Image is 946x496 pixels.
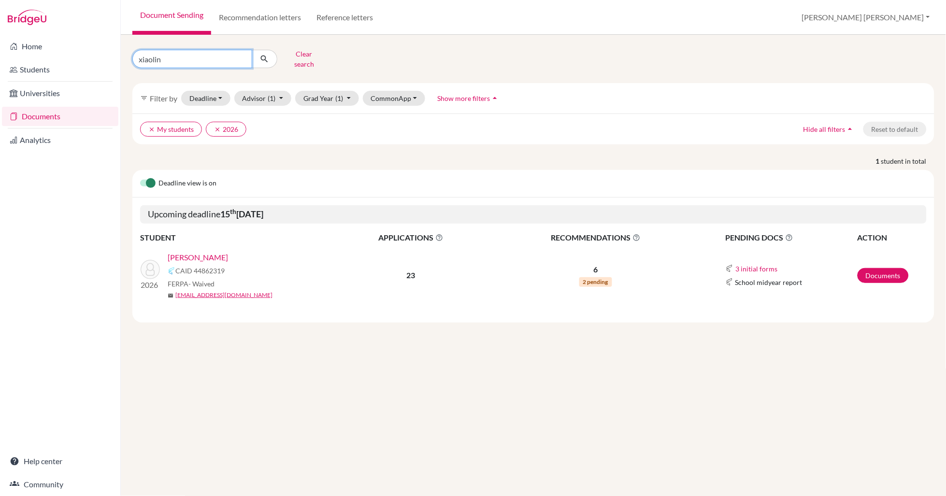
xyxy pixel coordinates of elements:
a: Documents [2,107,118,126]
button: Reset to default [863,122,927,137]
span: (1) [268,94,276,102]
sup: th [230,208,236,215]
span: RECOMMENDATIONS [489,232,702,243]
button: Deadline [181,91,230,106]
i: filter_list [140,94,148,102]
span: 2 pending [579,277,612,287]
a: Help center [2,452,118,471]
i: clear [148,126,155,133]
a: [PERSON_NAME] [168,252,228,263]
span: FERPA [168,279,215,289]
p: 2026 [141,279,160,291]
button: Advisor(1) [234,91,292,106]
input: Find student by name... [132,50,252,68]
th: ACTION [857,231,927,244]
span: CAID 44862319 [175,266,225,276]
button: Grad Year(1) [295,91,359,106]
img: Common App logo [726,265,733,272]
span: mail [168,293,173,298]
span: APPLICATIONS [334,232,488,243]
strong: 1 [876,156,881,166]
a: Students [2,60,118,79]
button: Show more filtersarrow_drop_up [429,91,508,106]
b: 23 [407,270,416,280]
button: Clear search [277,46,331,71]
span: Hide all filters [803,125,846,133]
img: Common App logo [726,278,733,286]
button: clear2026 [206,122,246,137]
span: Deadline view is on [158,178,216,189]
a: Community [2,475,118,494]
button: CommonApp [363,91,426,106]
i: clear [214,126,221,133]
img: Guo, Xiaolin [141,260,160,279]
a: Universities [2,84,118,103]
i: arrow_drop_up [846,124,855,134]
a: Documents [858,268,909,283]
button: [PERSON_NAME] [PERSON_NAME] [798,8,934,27]
span: Filter by [150,94,177,103]
i: arrow_drop_up [490,93,500,103]
h5: Upcoming deadline [140,205,927,224]
button: clearMy students [140,122,202,137]
img: Common App logo [168,267,175,275]
span: School midyear report [735,277,803,287]
span: Show more filters [437,94,490,102]
p: 6 [489,264,702,275]
span: (1) [335,94,343,102]
button: Hide all filtersarrow_drop_up [795,122,863,137]
span: student in total [881,156,934,166]
a: Home [2,37,118,56]
img: Bridge-U [8,10,46,25]
button: 3 initial forms [735,263,778,274]
a: [EMAIL_ADDRESS][DOMAIN_NAME] [175,291,272,299]
span: PENDING DOCS [726,232,857,243]
th: STUDENT [140,231,333,244]
span: - Waived [188,280,215,288]
a: Analytics [2,130,118,150]
b: 15 [DATE] [220,209,263,219]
